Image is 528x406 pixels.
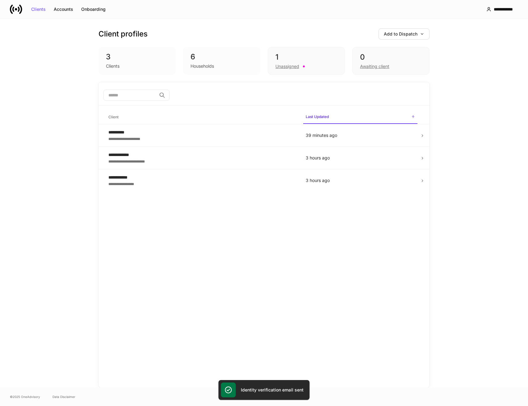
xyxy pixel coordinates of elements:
div: Clients [106,63,119,69]
p: 3 hours ago [306,177,415,184]
div: 0Awaiting client [352,47,430,75]
button: Clients [27,4,50,14]
div: 0 [360,52,422,62]
p: 39 minutes ago [306,132,415,138]
div: Awaiting client [360,63,389,70]
div: 6 [191,52,253,62]
button: Onboarding [77,4,110,14]
span: Client [106,111,298,124]
button: Accounts [50,4,77,14]
span: Last Updated [303,111,417,124]
div: Clients [31,7,46,11]
div: Onboarding [81,7,106,11]
div: Households [191,63,214,69]
h5: Identity verification email sent [241,387,304,393]
div: Unassigned [275,63,299,70]
span: © 2025 OneAdvisory [10,394,40,399]
div: 3 [106,52,168,62]
h3: Client profiles [98,29,148,39]
a: Data Disclaimer [52,394,75,399]
h6: Client [108,114,119,120]
button: Add to Dispatch [379,28,430,40]
div: Add to Dispatch [384,32,424,36]
p: 3 hours ago [306,155,415,161]
div: 1Unassigned [268,47,345,75]
h6: Last Updated [306,114,329,120]
div: Accounts [54,7,73,11]
div: 1 [275,52,337,62]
